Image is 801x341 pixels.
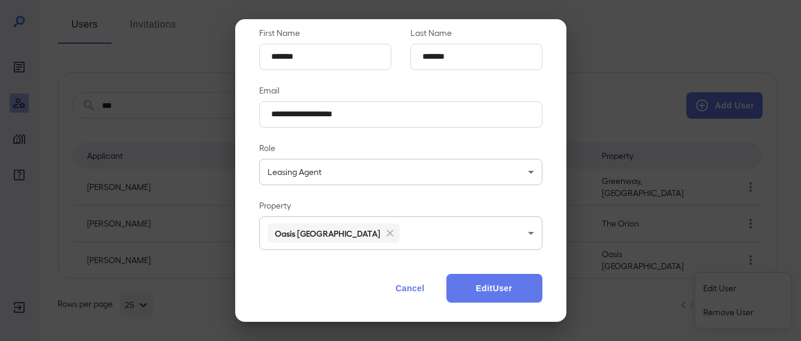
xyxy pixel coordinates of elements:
[259,159,542,185] div: Leasing Agent
[383,274,436,303] button: Cancel
[259,27,391,39] p: First Name
[446,274,542,303] button: EditUser
[259,85,542,96] p: Email
[275,227,380,239] h6: Oasis [GEOGRAPHIC_DATA]
[259,142,542,154] p: Role
[410,27,542,39] p: Last Name
[259,200,542,212] p: Property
